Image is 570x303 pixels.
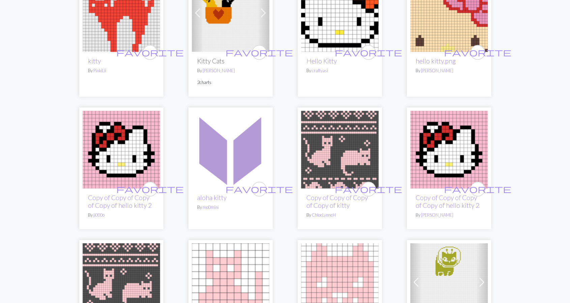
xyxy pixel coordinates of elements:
a: mo0mini [203,204,219,210]
button: favourite [361,182,376,196]
i: favourite [116,182,184,196]
a: Kitty [410,278,488,284]
span: favorite [335,184,402,194]
a: aloha kitty [197,194,227,201]
a: Kitty Cats [192,9,269,15]
a: kitty [301,278,379,284]
a: kitty [88,57,101,65]
p: By [197,67,264,74]
button: favourite [252,182,267,196]
i: favourite [116,46,184,59]
a: Copy of Copy of Copy of Copy of kitty [306,194,368,209]
a: PinkiLii [93,68,106,73]
button: favourite [252,45,267,60]
a: hello kitty 2 [410,145,488,152]
span: favorite [444,184,511,194]
i: favourite [444,46,511,59]
span: favorite [335,47,402,57]
p: By [197,204,264,211]
a: ChloeLynneH [312,212,336,218]
i: favourite [335,182,402,196]
p: By [416,212,482,218]
button: favourite [143,182,157,196]
a: aloha kitty [192,145,269,152]
i: favourite [444,182,511,196]
a: craftyasi [312,68,328,73]
a: hello kitty.png [410,9,488,15]
img: hello kitty 2 [410,111,488,188]
i: favourite [226,46,293,59]
a: kitty [301,145,379,152]
img: hello kitty 2 [83,111,160,188]
a: Copy of Copy of Copy of Copy of hello kitty 2 [416,194,479,209]
p: 2 charts [197,79,264,86]
p: By [306,212,373,218]
a: [PERSON_NAME] [421,212,453,218]
a: [PERSON_NAME] [203,68,235,73]
i: favourite [335,46,402,59]
span: favorite [226,184,293,194]
a: kitty [83,278,160,284]
a: Copy of Copy of Copy of Copy of hello kitty 2 [88,194,152,209]
button: favourite [143,45,157,60]
i: favourite [226,182,293,196]
a: Screenshot 2025-06-23 182619.png [83,9,160,15]
button: favourite [470,45,485,60]
span: favorite [226,47,293,57]
span: favorite [116,47,184,57]
span: favorite [116,184,184,194]
p: By [416,67,482,74]
button: favourite [361,45,376,60]
a: hello kitty.png [416,57,456,65]
h2: Kitty Cats [197,57,264,65]
a: hello kitty 2 [83,145,160,152]
span: favorite [444,47,511,57]
img: aloha kitty [192,111,269,188]
p: By [306,67,373,74]
img: kitty [301,111,379,188]
button: favourite [470,182,485,196]
p: By [88,67,155,74]
a: Hello Kitty [306,57,337,65]
a: [PERSON_NAME] [421,68,453,73]
a: ji000o [93,212,104,218]
p: By [88,212,155,218]
a: kitty 2 [192,278,269,284]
